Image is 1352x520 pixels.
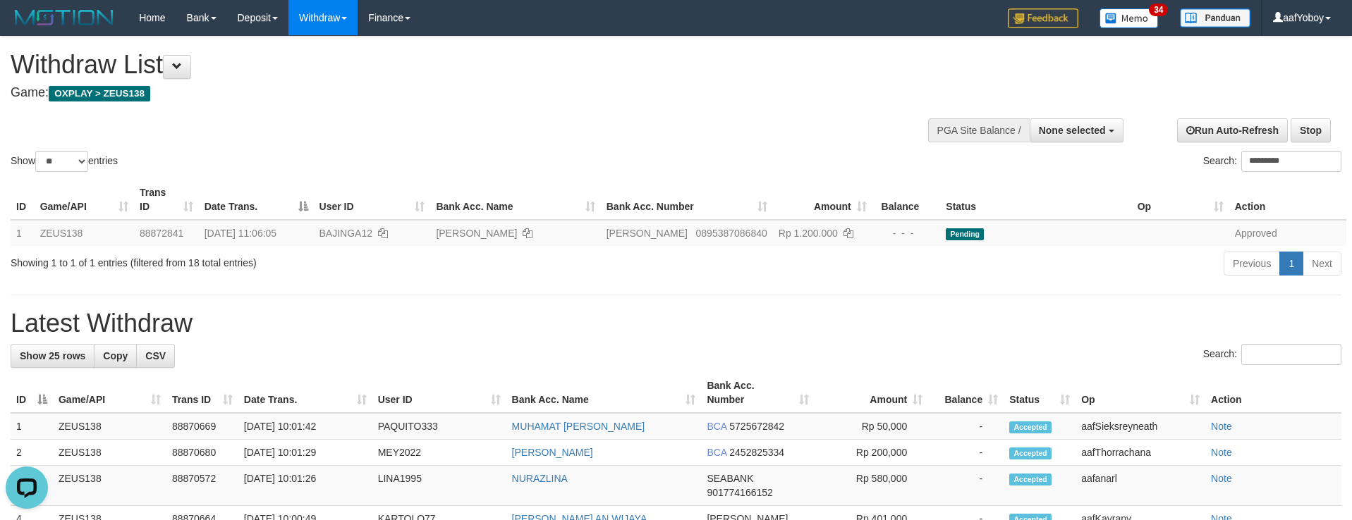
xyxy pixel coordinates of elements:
h4: Game: [11,86,887,100]
th: Action [1229,180,1346,220]
span: Rp 1.200.000 [779,228,838,239]
td: 88870572 [166,466,238,506]
th: Date Trans.: activate to sort column ascending [238,373,372,413]
label: Search: [1203,151,1341,172]
button: Open LiveChat chat widget [6,6,48,48]
td: [DATE] 10:01:29 [238,440,372,466]
th: Date Trans.: activate to sort column descending [199,180,314,220]
td: aafanarl [1076,466,1205,506]
input: Search: [1241,344,1341,365]
button: None selected [1030,118,1123,142]
span: 34 [1149,4,1168,16]
a: Previous [1224,252,1280,276]
td: - [928,413,1004,440]
a: 1 [1279,252,1303,276]
th: Action [1205,373,1341,413]
a: Copy [94,344,137,368]
a: Stop [1291,118,1331,142]
img: Button%20Memo.svg [1100,8,1159,28]
a: Note [1211,473,1232,484]
a: Next [1303,252,1341,276]
td: aafThorrachana [1076,440,1205,466]
td: [DATE] 10:01:26 [238,466,372,506]
span: SEABANK [707,473,753,484]
span: Show 25 rows [20,350,85,361]
input: Search: [1241,151,1341,172]
a: [PERSON_NAME] [436,228,517,239]
td: ZEUS138 [53,413,166,440]
th: User ID: activate to sort column ascending [314,180,431,220]
a: Note [1211,421,1232,432]
a: CSV [136,344,175,368]
span: 88872841 [140,228,183,239]
a: NURAZLINA [512,473,568,484]
th: Game/API: activate to sort column ascending [35,180,134,220]
h1: Latest Withdraw [11,309,1341,338]
td: ZEUS138 [53,440,166,466]
th: ID: activate to sort column descending [11,373,53,413]
td: Rp 50,000 [815,413,928,440]
th: Trans ID: activate to sort column ascending [134,180,199,220]
span: OXPLAY > ZEUS138 [49,86,150,101]
a: Note [1211,447,1232,458]
th: User ID: activate to sort column ascending [372,373,506,413]
td: Approved [1229,220,1346,246]
img: Feedback.jpg [1008,8,1078,28]
span: [PERSON_NAME] [607,228,688,239]
td: aafSieksreyneath [1076,413,1205,440]
th: Balance [872,180,941,220]
span: Accepted [1009,473,1052,485]
span: Copy [103,350,128,361]
th: Bank Acc. Name: activate to sort column ascending [430,180,600,220]
div: PGA Site Balance / [928,118,1030,142]
span: BAJINGA12 [319,228,372,239]
td: - [928,466,1004,506]
td: [DATE] 10:01:42 [238,413,372,440]
img: panduan.png [1180,8,1250,27]
th: Status: activate to sort column ascending [1004,373,1076,413]
span: Accepted [1009,421,1052,433]
span: Copy 5725672842 to clipboard [729,421,784,432]
th: Op: activate to sort column ascending [1076,373,1205,413]
th: Balance: activate to sort column ascending [928,373,1004,413]
td: 88870669 [166,413,238,440]
td: 1 [11,220,35,246]
th: Bank Acc. Name: activate to sort column ascending [506,373,702,413]
th: Status [940,180,1131,220]
th: Game/API: activate to sort column ascending [53,373,166,413]
th: Op: activate to sort column ascending [1132,180,1229,220]
span: Copy 0895387086840 to clipboard [696,228,767,239]
span: Accepted [1009,447,1052,459]
label: Search: [1203,344,1341,365]
span: Pending [946,228,984,240]
th: ID [11,180,35,220]
th: Bank Acc. Number: activate to sort column ascending [701,373,815,413]
td: ZEUS138 [35,220,134,246]
span: CSV [145,350,166,361]
span: BCA [707,447,726,458]
th: Bank Acc. Number: activate to sort column ascending [601,180,773,220]
td: 2 [11,440,53,466]
td: LINA1995 [372,466,506,506]
td: - [928,440,1004,466]
td: 88870680 [166,440,238,466]
th: Amount: activate to sort column ascending [773,180,872,220]
span: Copy 901774166152 to clipboard [707,487,772,498]
td: MEY2022 [372,440,506,466]
th: Amount: activate to sort column ascending [815,373,928,413]
h1: Withdraw List [11,51,887,79]
div: - - - [878,226,935,240]
select: Showentries [35,151,88,172]
label: Show entries [11,151,118,172]
span: [DATE] 11:06:05 [205,228,276,239]
td: Rp 580,000 [815,466,928,506]
td: ZEUS138 [53,466,166,506]
span: None selected [1039,125,1106,136]
a: MUHAMAT [PERSON_NAME] [512,421,645,432]
a: Run Auto-Refresh [1177,118,1288,142]
th: Trans ID: activate to sort column ascending [166,373,238,413]
img: MOTION_logo.png [11,7,118,28]
span: Copy 2452825334 to clipboard [729,447,784,458]
a: [PERSON_NAME] [512,447,593,458]
td: PAQUITO333 [372,413,506,440]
